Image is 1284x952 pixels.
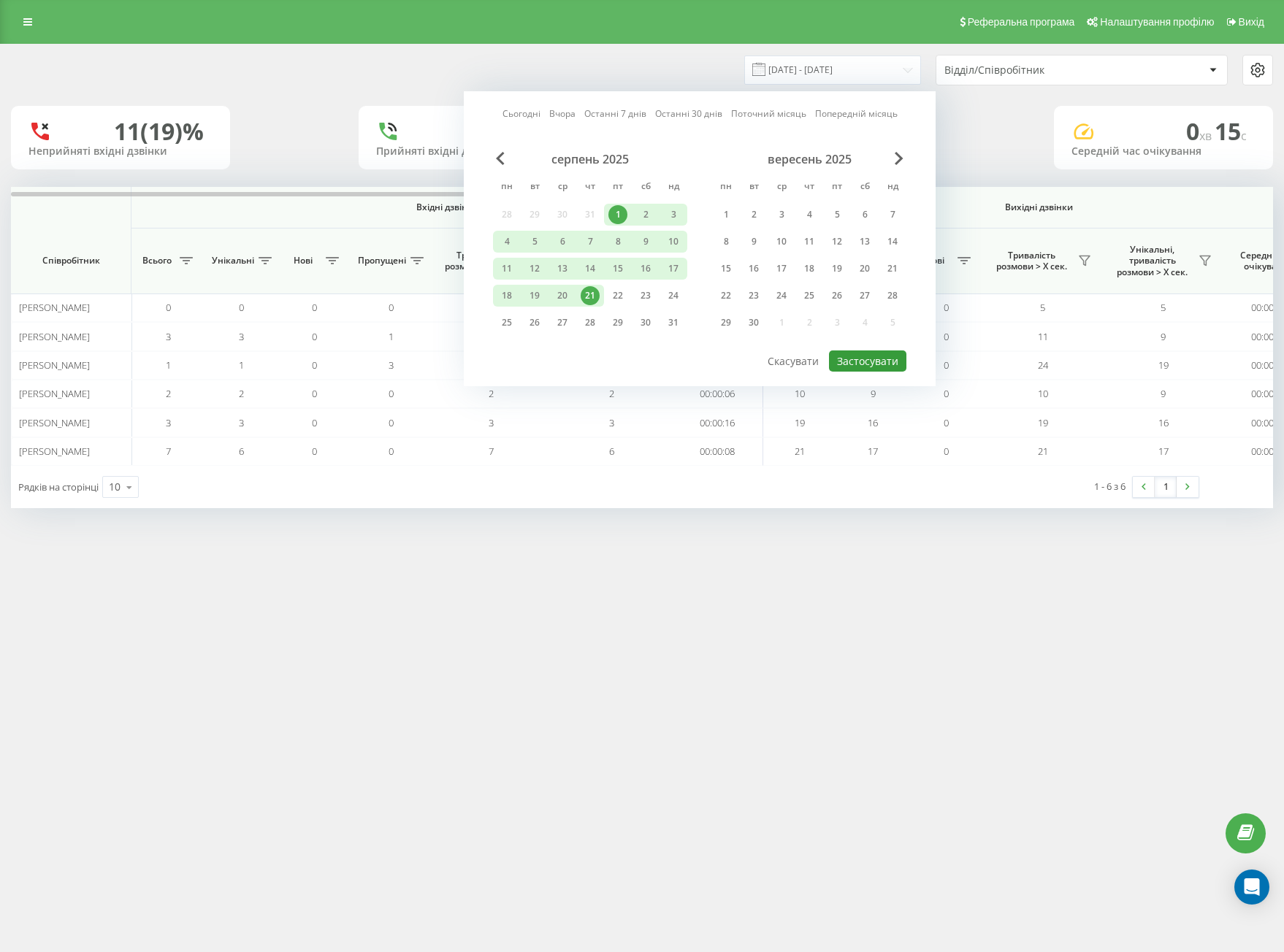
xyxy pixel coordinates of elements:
[166,387,171,400] span: 2
[662,177,684,199] abbr: неділя
[855,232,874,251] div: 13
[740,204,768,226] div: вт 2 вер 2025 р.
[604,312,632,334] div: пт 29 серп 2025 р.
[521,285,549,307] div: вт 19 серп 2025 р.
[664,232,683,251] div: 10
[19,358,90,372] span: [PERSON_NAME]
[1186,115,1215,147] span: 0
[882,177,903,199] abbr: неділя
[497,313,516,332] div: 25
[672,408,763,437] td: 00:00:16
[716,313,735,332] div: 29
[553,259,572,278] div: 13
[660,312,687,334] div: нд 31 серп 2025 р.
[740,285,768,307] div: вт 23 вер 2025 р.
[731,107,806,120] a: Поточний місяць
[604,204,632,226] div: пт 1 серп 2025 р.
[879,258,906,280] div: нд 21 вер 2025 р.
[828,259,847,278] div: 19
[502,107,540,120] a: Сьогодні
[771,177,792,199] abbr: середа
[239,330,244,343] span: 3
[944,301,949,314] span: 0
[166,416,171,429] span: 3
[883,259,902,278] div: 21
[1038,387,1048,400] span: 10
[823,231,851,253] div: пт 12 вер 2025 р.
[312,330,317,343] span: 0
[312,301,317,314] span: 0
[389,387,394,400] span: 0
[655,107,722,120] a: Останні 30 днів
[826,177,848,199] abbr: п’ятниця
[166,330,171,343] span: 3
[312,358,317,372] span: 0
[636,205,655,224] div: 2
[716,286,735,305] div: 22
[800,286,819,305] div: 25
[829,350,906,372] button: Застосувати
[489,387,494,400] span: 2
[581,232,600,251] div: 7
[1038,330,1048,343] span: 11
[712,258,740,280] div: пн 15 вер 2025 р.
[549,285,576,307] div: ср 20 серп 2025 р.
[772,232,791,251] div: 10
[239,416,244,429] span: 3
[712,231,740,253] div: пн 8 вер 2025 р.
[584,107,646,120] a: Останні 7 днів
[139,255,175,266] span: Всього
[744,313,763,332] div: 30
[521,231,549,253] div: вт 5 серп 2025 р.
[521,312,549,334] div: вт 26 серп 2025 р.
[608,232,627,251] div: 8
[868,445,878,458] span: 17
[489,416,494,429] span: 3
[715,177,737,199] abbr: понеділок
[581,259,600,278] div: 14
[772,205,791,224] div: 3
[815,107,898,120] a: Попередній місяць
[604,231,632,253] div: пт 8 серп 2025 р.
[1234,870,1269,905] div: Open Intercom Messenger
[823,258,851,280] div: пт 19 вер 2025 р.
[800,232,819,251] div: 11
[1038,416,1048,429] span: 19
[1038,358,1048,372] span: 24
[1155,477,1177,497] a: 1
[855,259,874,278] div: 20
[496,177,518,199] abbr: понеділок
[672,437,763,466] td: 00:00:08
[1161,387,1166,400] span: 9
[660,258,687,280] div: нд 17 серп 2025 р.
[581,286,600,305] div: 21
[712,204,740,226] div: пн 1 вер 2025 р.
[239,445,244,458] span: 6
[312,445,317,458] span: 0
[879,204,906,226] div: нд 7 вер 2025 р.
[636,259,655,278] div: 16
[636,286,655,305] div: 23
[19,301,90,314] span: [PERSON_NAME]
[1094,479,1126,494] div: 1 - 6 з 6
[660,231,687,253] div: нд 10 серп 2025 р.
[549,107,576,120] a: Вчора
[239,387,244,400] span: 2
[823,204,851,226] div: пт 5 вер 2025 р.
[712,285,740,307] div: пн 22 вер 2025 р.
[879,231,906,253] div: нд 14 вер 2025 р.
[879,285,906,307] div: нд 28 вер 2025 р.
[1040,301,1045,314] span: 5
[389,301,394,314] span: 0
[166,358,171,372] span: 1
[828,205,847,224] div: 5
[239,358,244,372] span: 1
[1239,16,1264,28] span: Вихід
[604,285,632,307] div: пт 22 серп 2025 р.
[744,286,763,305] div: 23
[883,232,902,251] div: 14
[772,286,791,305] div: 24
[166,301,171,314] span: 0
[883,286,902,305] div: 28
[635,177,657,199] abbr: субота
